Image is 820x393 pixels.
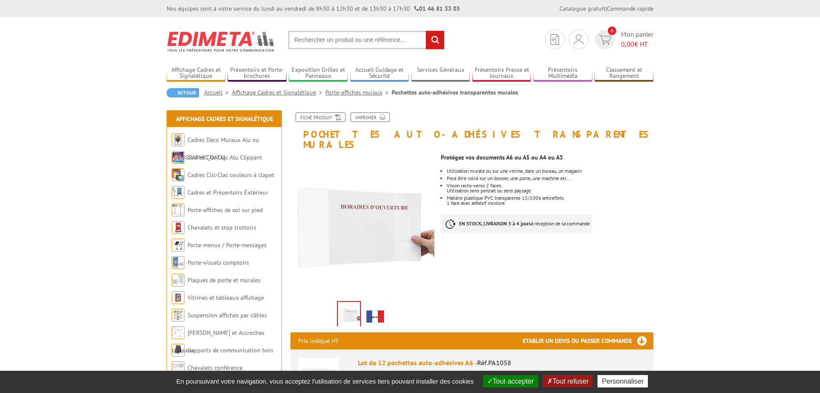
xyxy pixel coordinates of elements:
a: Vitrines et tableaux affichage [187,294,264,301]
li: Peut être collé sur un dossier, une porte, une machine etc... [447,176,653,181]
img: porte_visuels_muraux_pa1058.jpg [290,154,434,298]
a: Présentoirs Multimédia [533,66,592,80]
a: Plaques de porte et murales [187,276,261,284]
strong: EN STOCK, LIVRAISON 3 à 4 jours [459,220,531,227]
a: Cadres Clic-Clac Alu Clippant [187,154,262,161]
p: L'unité : 1 sachet de 12 pochettes auto-adhésives Ouverture côté 11,4 cm - Doc maxi H 11,40 x L 1... [358,370,646,388]
a: Porte-affiches de sol sur pied [187,206,263,214]
img: Vitrines et tableaux affichage [172,291,184,304]
p: 1 face avec adhésif incolore [447,201,653,206]
p: Matière plastique PVC transparente 15/100e antireflets. [447,195,653,201]
img: devis rapide [599,35,611,44]
img: Chevalets conférence [172,361,184,374]
p: à réception de la commande [441,214,592,233]
li: Pochettes auto-adhésives transparentes murales [392,88,518,97]
a: Retour [167,88,199,98]
a: Fiche produit [296,112,346,122]
button: Personnaliser (fenêtre modale) [597,375,648,387]
input: Rechercher un produit ou une référence... [288,31,445,49]
img: edimeta_produit_fabrique_en_france.jpg [365,303,386,329]
img: Porte-affiches de sol sur pied [172,204,184,216]
img: Cadres Clic-Clac couleurs à clapet [172,168,184,181]
span: Réf.PA1058 [477,358,511,367]
a: Accueil Guidage et Sécurité [350,66,409,80]
a: Supports de communication bois [187,346,273,354]
strong: Protégez vos documents A6 ou A5 ou A4 ou A3 [441,154,563,161]
strong: 01 46 81 33 03 [414,5,460,12]
a: Affichage Cadres et Signalétique [167,66,225,80]
img: Cadres Deco Muraux Alu ou Bois [172,133,184,146]
a: Imprimer [351,112,390,122]
a: Cadres et Présentoirs Extérieur [187,189,268,196]
img: Cimaises et Accroches tableaux [172,326,184,339]
a: devis rapide 0 Mon panier 0,00€ HT [593,30,653,49]
h1: Pochettes auto-adhésives transparentes murales [284,112,660,150]
a: Chevalets et stop trottoirs [187,224,256,231]
img: Chevalets et stop trottoirs [172,221,184,234]
h3: Etablir un devis ou passer commande [523,332,653,349]
button: Tout accepter [483,375,538,387]
img: Plaques de porte et murales [172,274,184,287]
p: Prix indiqué HT [298,332,339,349]
span: 0,00 [621,40,634,48]
a: Porte-visuels comptoirs [187,259,249,266]
p: Vision recto-verso 2 faces. [447,183,653,188]
a: Porte-affiches muraux [325,89,392,96]
a: Affichage Cadres et Signalétique [232,89,325,96]
a: [PERSON_NAME] et Accroches tableaux [172,329,264,354]
a: Services Généraux [411,66,470,80]
a: Présentoirs et Porte-brochures [228,66,287,80]
img: devis rapide [551,34,559,45]
img: Edimeta [167,26,275,57]
a: Commande rapide [607,5,653,12]
div: Lot de 12 pochettes auto-adhésives A6 - [358,358,646,368]
p: Utilisation sens portrait ou sens paysage [447,188,653,193]
a: Porte-menus / Porte-messages [187,241,266,249]
a: Chevalets conférence [187,364,243,372]
span: En poursuivant votre navigation, vous acceptez l'utilisation de services tiers pouvant installer ... [172,378,478,385]
img: porte_visuels_muraux_pa1058.jpg [338,302,360,328]
a: Affichage Cadres et Signalétique [176,115,273,123]
a: Accueil [204,89,232,96]
div: Nos équipes sont à votre service du lundi au vendredi de 8h30 à 12h30 et de 13h30 à 17h30 [167,4,460,13]
input: rechercher [426,31,444,49]
div: | [559,4,653,13]
button: Tout refuser [543,375,593,387]
span: Mon panier [621,30,653,49]
span: 0 [608,27,616,35]
img: Porte-menus / Porte-messages [172,239,184,251]
a: Cadres Clic-Clac couleurs à clapet [187,171,274,179]
li: Utilisation murale ou sur une vitrine, dans un bureau, un magasin [447,168,653,174]
a: Présentoirs Presse et Journaux [472,66,531,80]
a: Suspension affiches par câbles [187,311,267,319]
a: Exposition Grilles et Panneaux [289,66,348,80]
img: Porte-visuels comptoirs [172,256,184,269]
a: Cadres Deco Muraux Alu ou [GEOGRAPHIC_DATA] [172,136,259,161]
img: Suspension affiches par câbles [172,309,184,322]
img: Cadres et Présentoirs Extérieur [172,186,184,199]
img: devis rapide [574,34,583,44]
a: Catalogue gratuit [559,5,606,12]
a: Classement et Rangement [594,66,653,80]
span: € HT [621,39,653,49]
